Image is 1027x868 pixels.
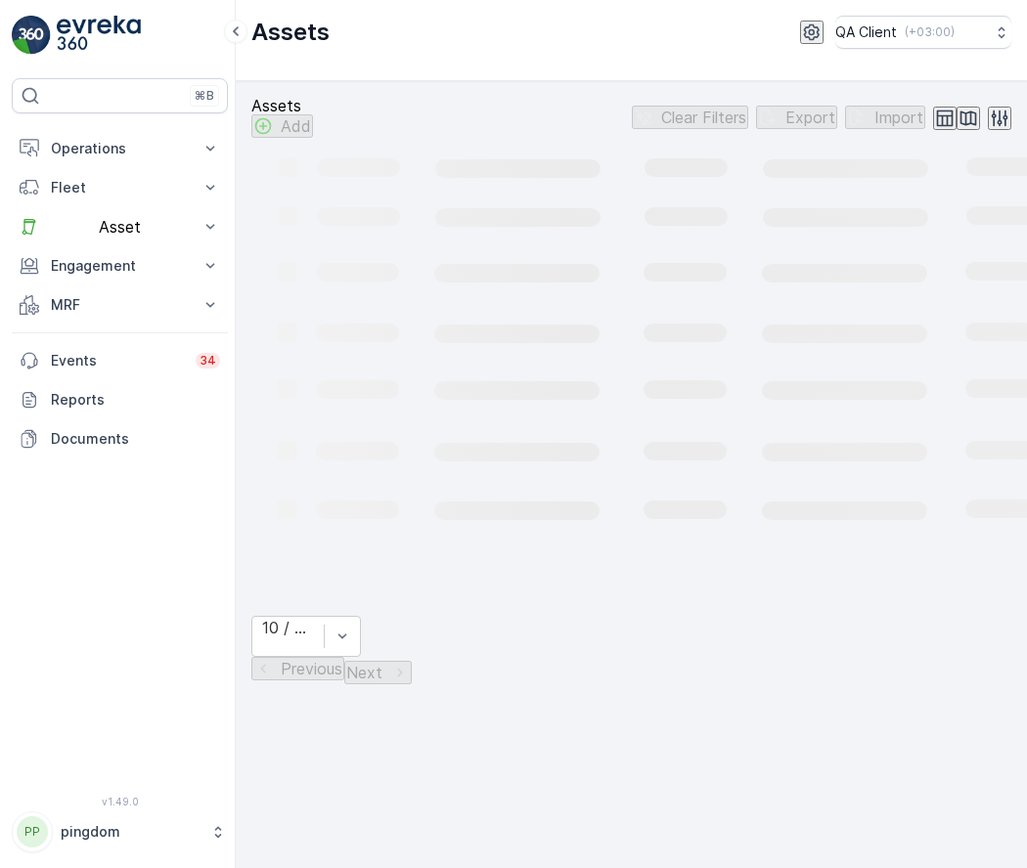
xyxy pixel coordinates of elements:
[756,106,837,129] button: Export
[281,660,342,677] p: Previous
[51,351,184,370] p: Events
[262,619,314,636] div: 10 / Page
[346,664,382,681] p: Next
[905,24,955,40] p: ( +03:00 )
[251,17,330,48] p: Assets
[12,341,228,380] a: Events34
[57,16,141,55] img: logo_light-DOdMpM7g.png
[12,16,51,55] img: logo
[17,816,48,847] div: PP
[12,419,228,458] a: Documents
[344,661,412,684] button: Next
[12,811,228,852] button: PPpingdom
[51,256,189,276] p: Engagement
[835,22,897,42] p: QA Client
[195,88,214,104] p: ⌘B
[51,178,189,197] p: Fleet
[12,207,228,246] button: Asset
[251,114,313,138] button: Add
[200,353,216,369] p: 34
[12,380,228,419] a: Reports
[51,295,189,315] p: MRF
[845,106,925,129] button: Import
[51,139,189,158] p: Operations
[632,106,748,129] button: Clear Filters
[251,657,344,680] button: Previous
[281,117,311,135] p: Add
[51,390,220,410] p: Reports
[51,218,189,236] p: Asset
[785,108,835,126] p: Export
[835,16,1011,49] button: QA Client(+03:00)
[251,97,313,114] p: Assets
[51,429,220,449] p: Documents
[12,246,228,285] button: Engagement
[874,108,923,126] p: Import
[61,822,201,842] p: pingdom
[12,129,228,168] button: Operations
[661,108,746,126] p: Clear Filters
[12,285,228,325] button: MRF
[12,168,228,207] button: Fleet
[12,796,228,807] span: v 1.49.0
